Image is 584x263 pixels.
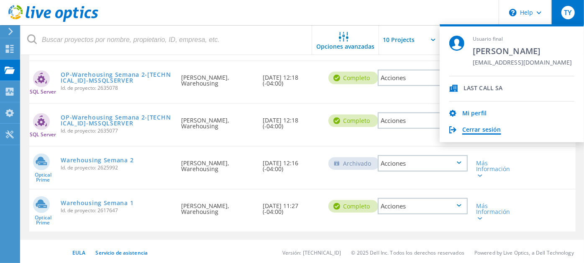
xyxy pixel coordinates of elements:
a: OP-Warehousing Semana 2-[TECHNICAL_ID]-MSSQLSERVER [61,115,172,126]
span: TY [564,9,571,16]
span: [EMAIL_ADDRESS][DOMAIN_NAME] [473,59,572,67]
input: Buscar proyectos por nombre, propietario, ID, empresa, etc. [21,25,312,55]
div: Acciones [378,198,468,214]
a: Mi perfil [462,110,487,118]
li: © 2025 Dell Inc. Todos los derechos reservados [351,249,465,256]
a: Warehousing Semana 2 [61,157,133,163]
a: Live Optics Dashboard [8,18,98,23]
a: OP-Warehousing Semana 2-[TECHNICAL_ID]-MSSQLSERVER [61,72,172,83]
div: Acciones [378,155,468,172]
li: Versión: [TECHNICAL_ID] [282,249,341,256]
span: [PERSON_NAME] [473,45,572,57]
span: SQL Server [30,132,56,137]
div: Más Información [476,160,511,178]
a: Cerrar sesión [462,126,501,134]
span: Id. de proyecto: 2625992 [61,165,172,170]
li: Powered by Live Optics, a Dell Technology [474,249,574,256]
span: SQL Server [30,89,56,94]
div: [DATE] 12:18 (-04:00) [259,61,325,95]
div: Acciones [378,112,468,129]
span: Optical Prime [29,215,56,225]
div: Archivado [328,157,379,170]
span: Id. de proyecto: 2635077 [61,128,172,133]
div: [DATE] 12:18 (-04:00) [259,104,325,138]
span: Id. de proyecto: 2635078 [61,86,172,91]
span: LAST CALL SA [464,85,503,93]
div: Más Información [476,203,511,221]
div: Acciones [378,70,468,86]
div: completo [328,115,378,127]
svg: \n [509,9,517,16]
div: [PERSON_NAME], Warehousing [177,190,259,223]
div: [PERSON_NAME], Warehousing [177,147,259,180]
a: Servicio de asistencia [95,249,148,256]
div: [PERSON_NAME], Warehousing [177,104,259,138]
a: Warehousing Semana 1 [61,200,133,206]
div: completo [328,200,378,213]
a: EULA [72,249,85,256]
div: [DATE] 12:16 (-04:00) [259,147,325,180]
div: [PERSON_NAME], Warehousing [177,61,259,95]
span: Opciones avanzadas [317,44,375,49]
span: Optical Prime [29,172,56,182]
div: [DATE] 11:27 (-04:00) [259,190,325,223]
div: completo [328,72,378,84]
span: Id. de proyecto: 2617647 [61,208,172,213]
span: Usuario final [473,36,572,43]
